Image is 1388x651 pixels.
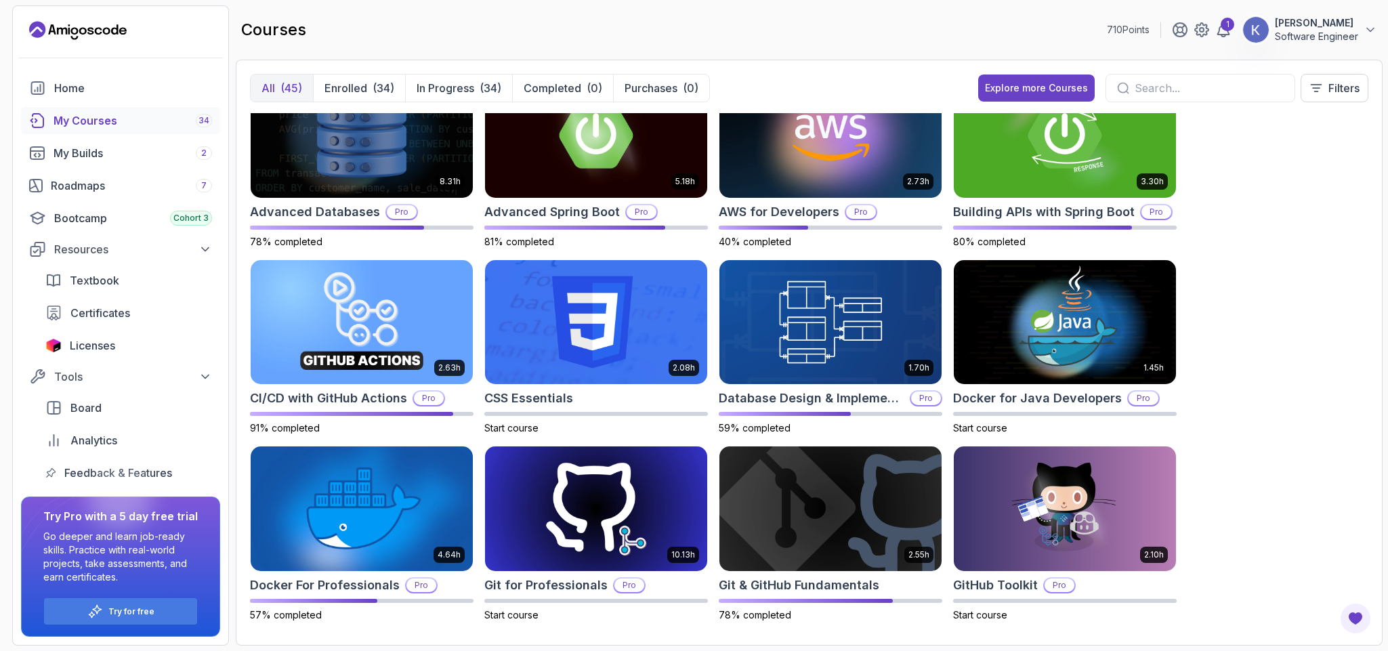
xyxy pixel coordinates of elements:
[484,422,539,434] span: Start course
[250,203,380,222] h2: Advanced Databases
[43,530,198,584] p: Go deeper and learn job-ready skills. Practice with real-world projects, take assessments, and ea...
[484,389,573,408] h2: CSS Essentials
[1242,16,1377,43] button: user profile image[PERSON_NAME]Software Engineer
[587,80,602,96] div: (0)
[417,80,474,96] p: In Progress
[250,576,400,595] h2: Docker For Professionals
[719,422,791,434] span: 59% completed
[198,115,209,126] span: 34
[45,339,62,352] img: jetbrains icon
[485,73,707,198] img: Advanced Spring Boot card
[719,576,879,595] h2: Git & GitHub Fundamentals
[1129,392,1158,405] p: Pro
[485,446,707,571] img: Git for Professionals card
[21,172,220,199] a: roadmaps
[251,73,473,198] img: Advanced Databases card
[954,73,1176,198] img: Building APIs with Spring Boot card
[21,205,220,232] a: bootcamp
[1143,362,1164,373] p: 1.45h
[719,73,942,198] img: AWS for Developers card
[54,210,212,226] div: Bootcamp
[484,203,620,222] h2: Advanced Spring Boot
[54,145,212,161] div: My Builds
[21,75,220,102] a: home
[251,260,473,385] img: CI/CD with GitHub Actions card
[261,80,275,96] p: All
[251,446,473,571] img: Docker For Professionals card
[1144,549,1164,560] p: 2.10h
[719,609,791,621] span: 78% completed
[201,148,207,159] span: 2
[37,299,220,327] a: certificates
[37,427,220,454] a: analytics
[719,260,942,385] img: Database Design & Implementation card
[1221,18,1234,31] div: 1
[953,422,1007,434] span: Start course
[719,236,791,247] span: 40% completed
[485,260,707,385] img: CSS Essentials card
[70,337,115,354] span: Licenses
[21,140,220,167] a: builds
[911,392,941,405] p: Pro
[70,305,130,321] span: Certificates
[324,80,367,96] p: Enrolled
[953,576,1038,595] h2: GitHub Toolkit
[846,205,876,219] p: Pro
[625,80,677,96] p: Purchases
[985,81,1088,95] div: Explore more Courses
[51,177,212,194] div: Roadmaps
[251,75,313,102] button: All(45)
[524,80,581,96] p: Completed
[908,362,929,373] p: 1.70h
[953,203,1135,222] h2: Building APIs with Spring Boot
[719,203,839,222] h2: AWS for Developers
[1243,17,1269,43] img: user profile image
[978,75,1095,102] button: Explore more Courses
[201,180,207,191] span: 7
[1141,176,1164,187] p: 3.30h
[54,369,212,385] div: Tools
[387,205,417,219] p: Pro
[37,459,220,486] a: feedback
[373,80,394,96] div: (34)
[480,80,501,96] div: (34)
[1301,74,1368,102] button: Filters
[21,364,220,389] button: Tools
[1339,602,1372,635] button: Open Feedback Button
[414,392,444,405] p: Pro
[613,75,709,102] button: Purchases(0)
[54,112,212,129] div: My Courses
[440,176,461,187] p: 8.31h
[671,549,695,560] p: 10.13h
[108,606,154,617] a: Try for free
[241,19,306,41] h2: courses
[954,260,1176,385] img: Docker for Java Developers card
[438,362,461,373] p: 2.63h
[907,176,929,187] p: 2.73h
[29,20,127,41] a: Landing page
[406,579,436,592] p: Pro
[1275,16,1358,30] p: [PERSON_NAME]
[908,549,929,560] p: 2.55h
[43,597,198,625] button: Try for free
[675,176,695,187] p: 5.18h
[64,465,172,481] span: Feedback & Features
[1141,205,1171,219] p: Pro
[37,267,220,294] a: textbook
[719,446,942,571] img: Git & GitHub Fundamentals card
[70,400,102,416] span: Board
[250,422,320,434] span: 91% completed
[484,609,539,621] span: Start course
[37,394,220,421] a: board
[54,80,212,96] div: Home
[1107,23,1150,37] p: 710 Points
[673,362,695,373] p: 2.08h
[719,389,904,408] h2: Database Design & Implementation
[313,75,405,102] button: Enrolled(34)
[614,579,644,592] p: Pro
[280,80,302,96] div: (45)
[512,75,613,102] button: Completed(0)
[70,432,117,448] span: Analytics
